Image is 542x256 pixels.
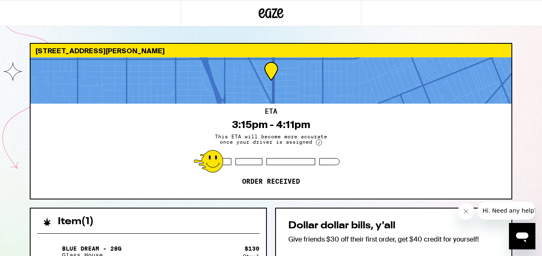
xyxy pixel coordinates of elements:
p: Give friends $30 off their first order, get $40 credit for yourself! [288,235,499,244]
h2: Item ( 1 ) [58,217,94,227]
div: 3:15pm - 4:11pm [232,119,310,130]
iframe: Message from company [478,201,535,220]
p: Order received [242,178,300,186]
div: [STREET_ADDRESS][PERSON_NAME] [31,44,511,57]
p: Blue Dream - 28g [62,245,121,252]
div: $ 130 [245,245,259,252]
iframe: Close message [458,203,474,220]
span: This ETA will become more accurate once your driver is assigned [209,134,333,146]
iframe: Button to launch messaging window [509,223,535,249]
h2: ETA [265,108,277,115]
h2: Dollar dollar bills, y'all [288,221,499,231]
span: Hi. Need any help? [5,6,59,12]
